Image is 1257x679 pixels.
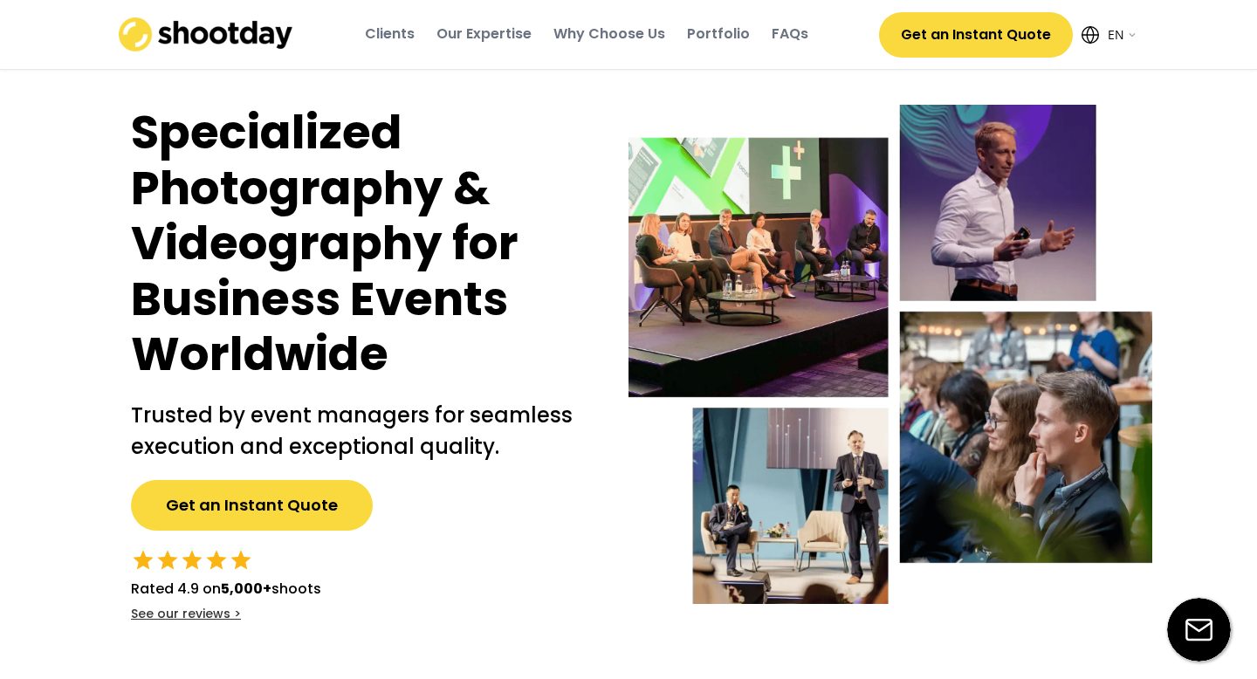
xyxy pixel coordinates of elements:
[1167,598,1231,662] img: email-icon%20%281%29.svg
[436,24,532,44] div: Our Expertise
[687,24,750,44] div: Portfolio
[365,24,415,44] div: Clients
[131,579,321,600] div: Rated 4.9 on shoots
[119,17,293,51] img: shootday_logo.png
[628,105,1152,604] img: Event-hero-intl%402x.webp
[879,12,1073,58] button: Get an Instant Quote
[131,548,155,573] button: star
[155,548,180,573] button: star
[131,480,373,531] button: Get an Instant Quote
[772,24,808,44] div: FAQs
[180,548,204,573] button: star
[204,548,229,573] button: star
[1082,26,1099,44] img: Icon%20feather-globe%20%281%29.svg
[131,606,241,623] div: See our reviews >
[131,400,594,463] h2: Trusted by event managers for seamless execution and exceptional quality.
[221,579,271,599] strong: 5,000+
[229,548,253,573] button: star
[131,105,594,382] h1: Specialized Photography & Videography for Business Events Worldwide
[553,24,665,44] div: Why Choose Us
